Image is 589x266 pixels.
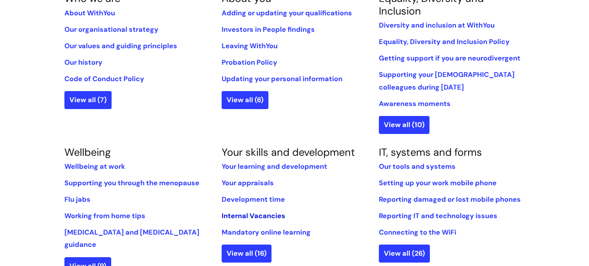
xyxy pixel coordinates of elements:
a: Diversity and inclusion at WithYou [379,21,495,30]
a: View all (7) [64,91,112,109]
a: Connecting to the WiFi [379,228,456,237]
a: Investors in People findings [222,25,315,34]
a: Our tools and systems [379,162,456,171]
a: Reporting damaged or lost mobile phones [379,195,521,204]
a: Code of Conduct Policy [64,74,144,83]
a: Awareness moments [379,99,451,108]
a: Setting up your work mobile phone [379,178,497,188]
a: Our history [64,58,102,67]
a: Getting support if you are neurodivergent [379,54,520,63]
a: Your appraisals [222,178,274,188]
a: Supporting you through the menopause [64,178,199,188]
a: Your skills and development [222,145,355,159]
a: Equality, Diversity and Inclusion Policy [379,37,510,46]
a: Reporting IT and technology issues [379,211,497,220]
a: Working from home tips [64,211,145,220]
a: Your learning and development [222,162,327,171]
a: Our organisational strategy [64,25,158,34]
a: IT, systems and forms [379,145,482,159]
a: Leaving WithYou [222,41,278,51]
a: Our values and guiding principles [64,41,177,51]
a: Supporting your [DEMOGRAPHIC_DATA] colleagues during [DATE] [379,70,515,91]
a: View all (26) [379,245,430,262]
a: Adding or updating your qualifications [222,8,352,18]
a: [MEDICAL_DATA] and [MEDICAL_DATA] guidance [64,228,199,249]
a: Updating your personal information [222,74,342,83]
a: Probation Policy [222,58,277,67]
a: Flu jabs [64,195,90,204]
a: View all (10) [379,116,429,134]
a: View all (16) [222,245,271,262]
a: Wellbeing [64,145,111,159]
a: Mandatory online learning [222,228,311,237]
a: View all (6) [222,91,268,109]
a: Internal Vacancies [222,211,285,220]
a: About WithYou [64,8,115,18]
a: Wellbeing at work [64,162,125,171]
a: Development time [222,195,285,204]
